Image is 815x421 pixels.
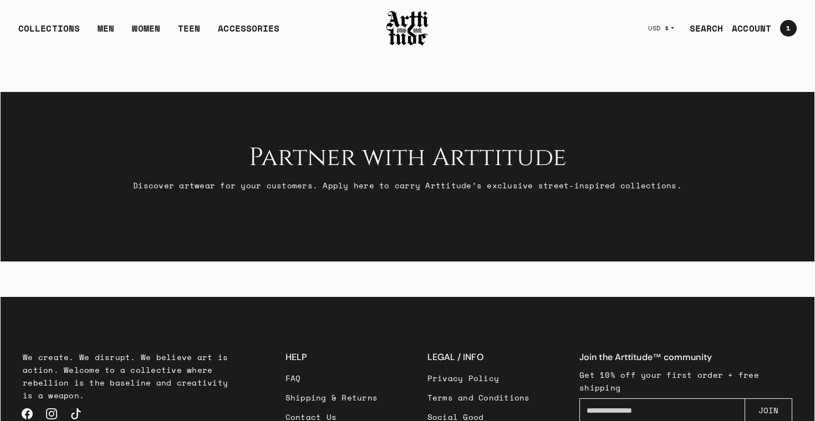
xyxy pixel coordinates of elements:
ul: Main navigation [9,22,288,44]
span: 1 [786,25,790,32]
a: TEEN [178,22,200,44]
h3: HELP [286,351,378,364]
p: We create. We disrupt. We believe art is action. Welcome to a collective where rebellion is the b... [23,351,236,402]
h2: Partner with Arttitude [18,143,797,172]
a: MEN [98,22,114,44]
a: ACCOUNT [723,17,771,39]
a: WOMEN [132,22,160,44]
div: COLLECTIONS [18,22,80,44]
a: Terms and Conditions [427,388,530,407]
a: Privacy Policy [427,368,530,388]
a: Shipping & Returns [286,388,378,407]
p: Discover artwear for your customers. Apply here to carry Arttitude’s exclusive street-inspired co... [18,179,797,192]
span: USD $ [648,24,669,33]
a: FAQ [286,368,378,388]
h4: Join the Arttitude™ community [579,351,792,364]
img: Arttitude [385,9,430,47]
h3: LEGAL / INFO [427,351,530,364]
div: ACCESSORIES [218,22,279,44]
a: SEARCH [681,17,724,39]
a: Open cart [771,16,797,41]
p: Get 10% off your first order + free shipping [579,368,792,394]
video: Your browser does not support the video tag. [1,93,814,261]
button: USD $ [641,16,681,40]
